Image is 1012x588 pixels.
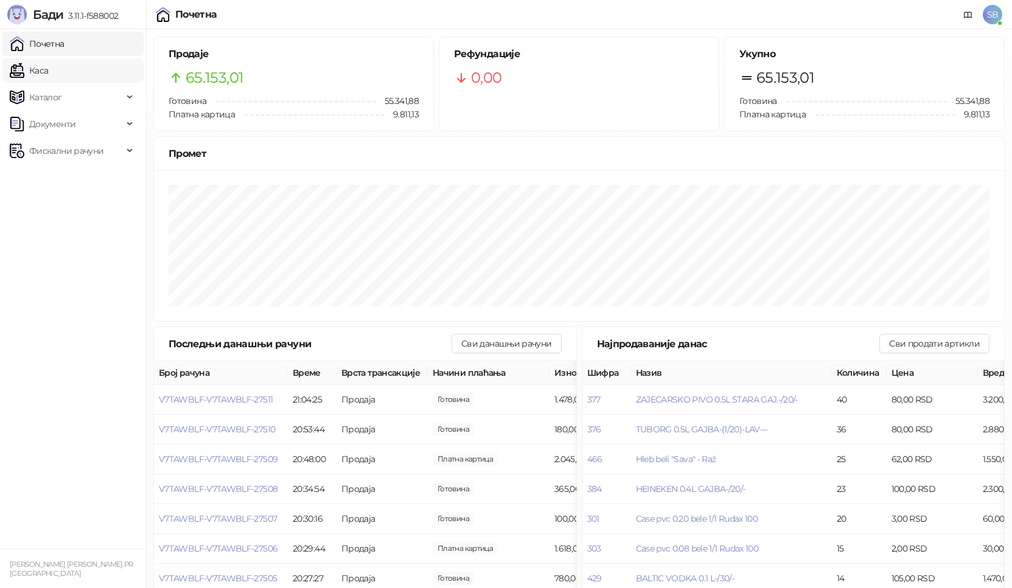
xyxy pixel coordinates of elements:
[636,543,759,554] button: Case pvc 0.08 bele 1/1 Rudax 100
[159,483,277,494] button: V7TAWBLF-V7TAWBLF-27508
[186,66,243,89] span: 65.153,01
[832,504,887,534] td: 20
[169,146,989,161] div: Промет
[337,444,428,474] td: Продаја
[739,95,777,106] span: Готовина
[636,513,758,524] button: Case pvc 0.20 bele 1/1 Rudax 100
[636,394,798,405] span: ZAJECARSKO PIVO 0.5L STARA GAJ.-/20/-
[550,474,641,504] td: 365,00 RSD
[832,474,887,504] td: 23
[587,573,602,584] button: 429
[636,454,716,465] button: Hleb beli "Sava" - Raž
[169,109,235,120] span: Платна картица
[587,424,601,435] button: 376
[887,534,978,564] td: 2,00 RSD
[587,454,602,465] button: 466
[288,385,337,415] td: 21:04:25
[288,534,337,564] td: 20:29:44
[337,504,428,534] td: Продаја
[433,393,474,406] span: 1.478,00
[955,108,989,121] span: 9.811,13
[433,452,498,466] span: 2.045,13
[288,361,337,385] th: Време
[471,66,501,89] span: 0,00
[385,108,419,121] span: 9.811,13
[832,361,887,385] th: Количина
[169,95,206,106] span: Готовина
[10,58,48,83] a: Каса
[550,444,641,474] td: 2.045,13 RSD
[159,454,277,465] button: V7TAWBLF-V7TAWBLF-27509
[337,361,428,385] th: Врста трансакције
[550,504,641,534] td: 100,00 RSD
[550,415,641,444] td: 180,00 RSD
[169,47,419,61] h5: Продаје
[376,94,419,108] span: 55.341,88
[63,10,118,21] span: 3.11.1-f588002
[887,415,978,444] td: 80,00 RSD
[433,542,498,555] span: 1.618,00
[631,361,832,385] th: Назив
[433,572,474,585] span: 780,00
[636,573,735,584] button: BALTIC VODKA 0.1 L-/30/-
[159,424,275,435] button: V7TAWBLF-V7TAWBLF-27510
[550,534,641,564] td: 1.618,00 RSD
[159,573,277,584] button: V7TAWBLF-V7TAWBLF-27505
[433,482,474,496] span: 365,00
[169,336,452,351] div: Последњи данашњи рачуни
[154,361,288,385] th: Број рачуна
[288,504,337,534] td: 20:30:16
[10,32,65,56] a: Почетна
[832,385,887,415] td: 40
[7,5,27,24] img: Logo
[550,385,641,415] td: 1.478,00 RSD
[29,139,103,163] span: Фискални рачуни
[288,474,337,504] td: 20:34:54
[879,334,989,353] button: Сви продати артикли
[587,394,601,405] button: 377
[159,394,273,405] button: V7TAWBLF-V7TAWBLF-27511
[159,513,277,524] button: V7TAWBLF-V7TAWBLF-27507
[887,474,978,504] td: 100,00 RSD
[582,361,631,385] th: Шифра
[947,94,989,108] span: 55.341,88
[887,444,978,474] td: 62,00 RSD
[29,112,75,136] span: Документи
[288,415,337,444] td: 20:53:44
[433,512,474,525] span: 100,00
[29,85,62,109] span: Каталог
[159,543,277,554] button: V7TAWBLF-V7TAWBLF-27506
[33,7,63,22] span: Бади
[958,5,978,24] a: Документација
[832,444,887,474] td: 25
[337,385,428,415] td: Продаја
[887,504,978,534] td: 3,00 RSD
[636,424,768,435] button: TUBORG 0.5L GAJBA-(1/20)-LAV---
[887,361,978,385] th: Цена
[587,543,601,554] button: 303
[832,534,887,564] td: 15
[175,10,217,19] div: Почетна
[337,474,428,504] td: Продаја
[983,5,1002,24] span: SB
[636,483,745,494] span: HEINEKEN 0.4L GAJBA-/20/-
[587,513,599,524] button: 301
[337,415,428,444] td: Продаја
[887,385,978,415] td: 80,00 RSD
[433,423,474,436] span: 180,00
[428,361,550,385] th: Начини плаћања
[10,560,133,578] small: [PERSON_NAME] [PERSON_NAME] PR [GEOGRAPHIC_DATA]
[597,336,880,351] div: Најпродаваније данас
[337,534,428,564] td: Продаја
[756,66,814,89] span: 65.153,01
